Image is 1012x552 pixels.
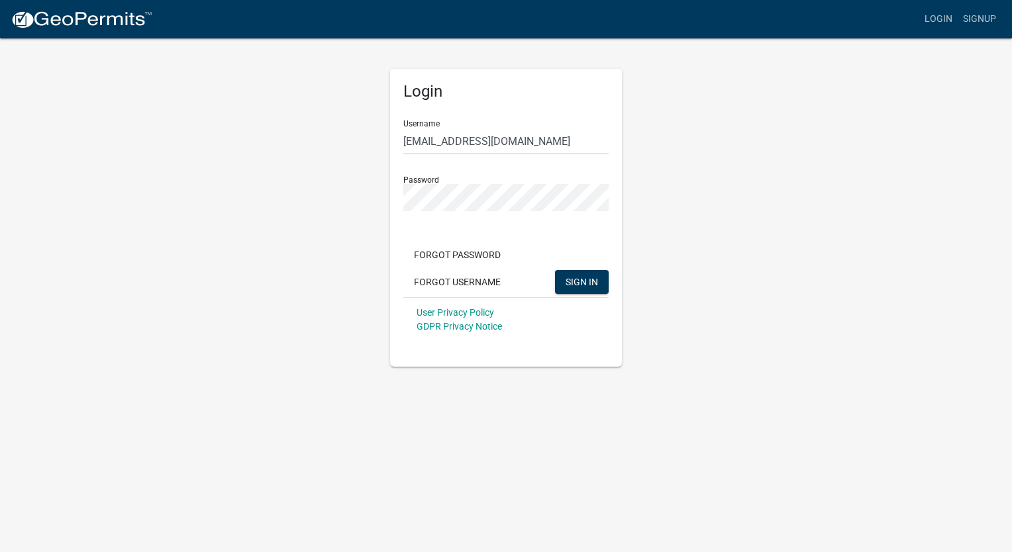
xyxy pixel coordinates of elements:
[919,7,958,32] a: Login
[403,270,511,294] button: Forgot Username
[403,82,609,101] h5: Login
[417,307,494,318] a: User Privacy Policy
[417,321,502,332] a: GDPR Privacy Notice
[403,243,511,267] button: Forgot Password
[566,276,598,287] span: SIGN IN
[958,7,1001,32] a: Signup
[555,270,609,294] button: SIGN IN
